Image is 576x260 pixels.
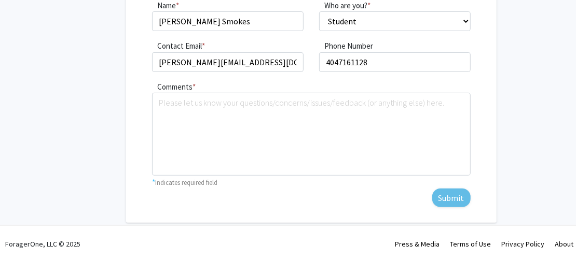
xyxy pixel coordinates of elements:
[152,40,202,52] label: Contact Email
[450,239,491,249] a: Terms of Use
[152,52,304,72] input: What's your email?
[155,178,217,186] small: Indicates required field
[152,81,193,93] label: Comments
[555,239,573,249] a: About
[319,52,471,72] input: What phone number can we reach you at?
[319,40,373,52] label: Phone Number
[395,239,440,249] a: Press & Media
[432,189,471,207] button: Submit
[8,213,44,252] iframe: Chat
[501,239,544,249] a: Privacy Policy
[152,11,304,31] input: What's your full name?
